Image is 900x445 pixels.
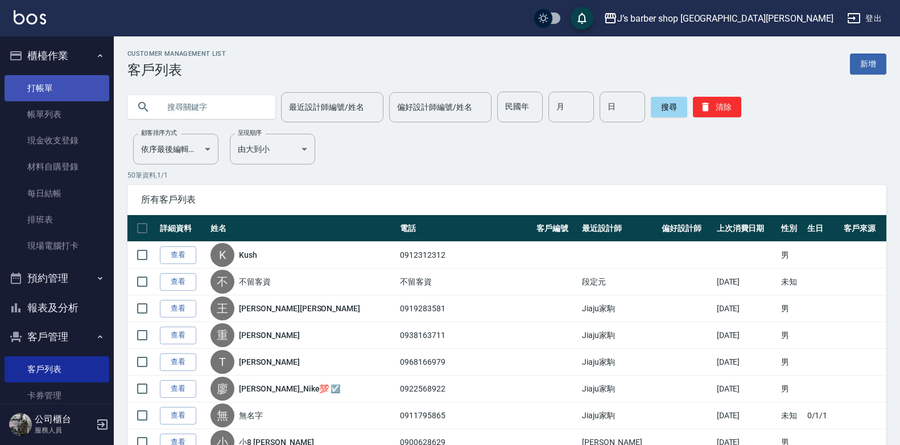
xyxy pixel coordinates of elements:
[5,207,109,233] a: 排班表
[35,414,93,425] h5: 公司櫃台
[238,129,262,137] label: 呈現順序
[714,376,778,402] td: [DATE]
[778,295,804,322] td: 男
[159,92,266,122] input: 搜尋關鍵字
[157,215,208,242] th: 詳細資料
[14,10,46,24] img: Logo
[160,327,196,344] a: 查看
[397,349,534,376] td: 0968166979
[693,97,741,117] button: 清除
[804,402,841,429] td: 0/1/1
[127,170,886,180] p: 50 筆資料, 1 / 1
[714,349,778,376] td: [DATE]
[141,194,873,205] span: 所有客戶列表
[239,249,257,261] a: Kush
[141,129,177,137] label: 顧客排序方式
[210,243,234,267] div: K
[230,134,315,164] div: 由大到小
[5,263,109,293] button: 預約管理
[160,407,196,425] a: 查看
[397,376,534,402] td: 0922568922
[133,134,218,164] div: 依序最後編輯時間
[397,295,534,322] td: 0919283581
[397,322,534,349] td: 0938163711
[579,295,659,322] td: Jiaju家駒
[841,215,886,242] th: 客戶來源
[9,413,32,436] img: Person
[210,403,234,427] div: 無
[714,269,778,295] td: [DATE]
[599,7,838,30] button: J’s barber shop [GEOGRAPHIC_DATA][PERSON_NAME]
[617,11,833,26] div: J’s barber shop [GEOGRAPHIC_DATA][PERSON_NAME]
[239,383,340,394] a: [PERSON_NAME]_Nike💯 ☑️
[534,215,579,242] th: 客戶編號
[579,376,659,402] td: Jiaju家駒
[714,295,778,322] td: [DATE]
[778,322,804,349] td: 男
[239,356,299,368] a: [PERSON_NAME]
[160,353,196,371] a: 查看
[651,97,687,117] button: 搜尋
[804,215,841,242] th: 生日
[5,101,109,127] a: 帳單列表
[160,380,196,398] a: 查看
[579,402,659,429] td: Jiaju家駒
[579,215,659,242] th: 最近設計師
[127,50,226,57] h2: Customer Management List
[210,296,234,320] div: 王
[778,402,804,429] td: 未知
[5,127,109,154] a: 現金收支登錄
[571,7,593,30] button: save
[5,154,109,180] a: 材料自購登錄
[5,75,109,101] a: 打帳單
[659,215,713,242] th: 偏好設計師
[843,8,886,29] button: 登出
[160,300,196,318] a: 查看
[579,349,659,376] td: Jiaju家駒
[5,293,109,323] button: 報表及分析
[210,350,234,374] div: T
[210,270,234,294] div: 不
[397,402,534,429] td: 0911795865
[778,376,804,402] td: 男
[5,180,109,207] a: 每日結帳
[5,41,109,71] button: 櫃檯作業
[714,402,778,429] td: [DATE]
[850,53,886,75] a: 新增
[714,322,778,349] td: [DATE]
[208,215,397,242] th: 姓名
[397,242,534,269] td: 0912312312
[5,382,109,409] a: 卡券管理
[239,329,299,341] a: [PERSON_NAME]
[239,303,360,314] a: [PERSON_NAME][PERSON_NAME]
[579,269,659,295] td: 段定元
[5,356,109,382] a: 客戶列表
[127,62,226,78] h3: 客戶列表
[778,269,804,295] td: 未知
[397,269,534,295] td: 不留客資
[239,410,263,421] a: 無名字
[160,273,196,291] a: 查看
[210,323,234,347] div: 重
[5,233,109,259] a: 現場電腦打卡
[160,246,196,264] a: 查看
[778,242,804,269] td: 男
[35,425,93,435] p: 服務人員
[778,349,804,376] td: 男
[579,322,659,349] td: Jiaju家駒
[778,215,804,242] th: 性別
[397,215,534,242] th: 電話
[239,276,271,287] a: 不留客資
[5,322,109,352] button: 客戶管理
[714,215,778,242] th: 上次消費日期
[210,377,234,401] div: 廖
